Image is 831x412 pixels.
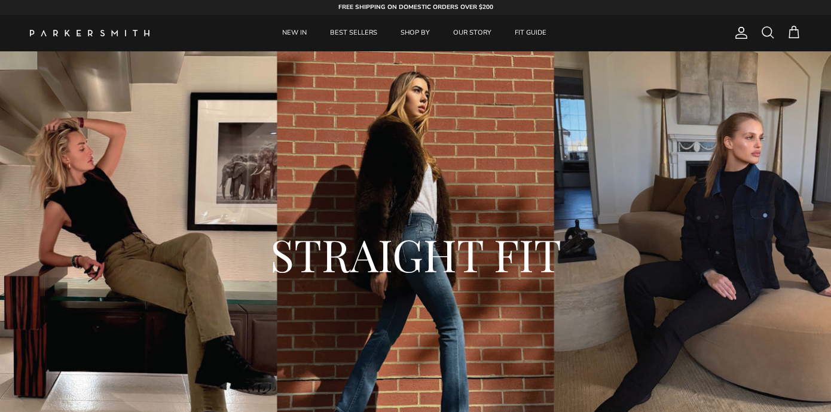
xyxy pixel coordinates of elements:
a: BEST SELLERS [319,15,388,51]
a: Account [729,26,748,40]
a: SHOP BY [390,15,441,51]
a: NEW IN [271,15,317,51]
a: FIT GUIDE [504,15,557,51]
strong: FREE SHIPPING ON DOMESTIC ORDERS OVER $200 [338,3,493,11]
img: Parker Smith [30,30,149,36]
div: Primary [178,15,650,51]
a: OUR STORY [442,15,502,51]
h2: STRAIGHT FIT [66,226,765,283]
